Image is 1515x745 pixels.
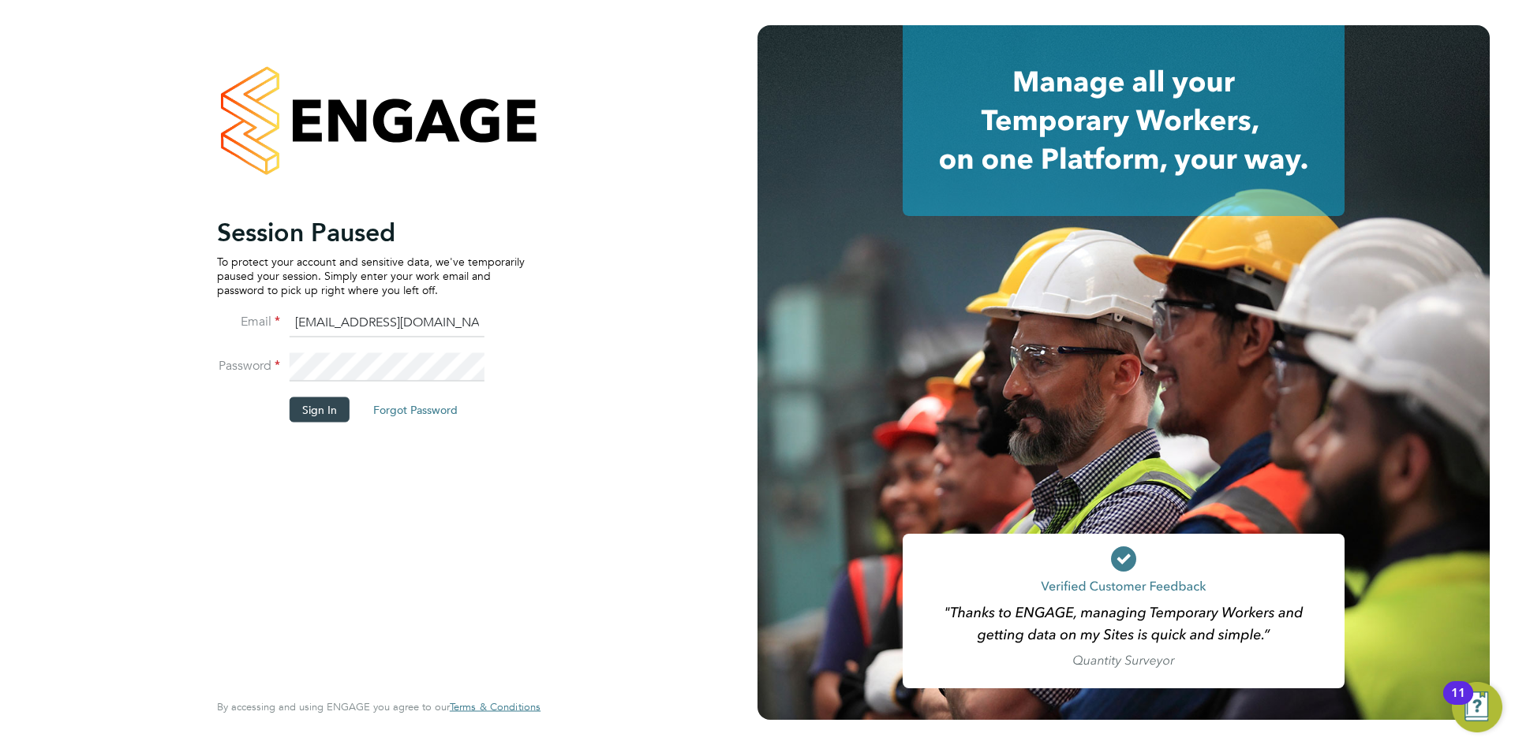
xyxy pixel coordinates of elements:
[217,313,280,330] label: Email
[217,357,280,374] label: Password
[217,700,541,713] span: By accessing and using ENGAGE you agree to our
[1452,682,1502,732] button: Open Resource Center, 11 new notifications
[217,254,525,297] p: To protect your account and sensitive data, we've temporarily paused your session. Simply enter y...
[1451,693,1465,713] div: 11
[217,216,525,248] h2: Session Paused
[450,700,541,713] span: Terms & Conditions
[290,309,484,337] input: Enter your work email...
[361,397,470,422] button: Forgot Password
[290,397,350,422] button: Sign In
[450,701,541,713] a: Terms & Conditions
